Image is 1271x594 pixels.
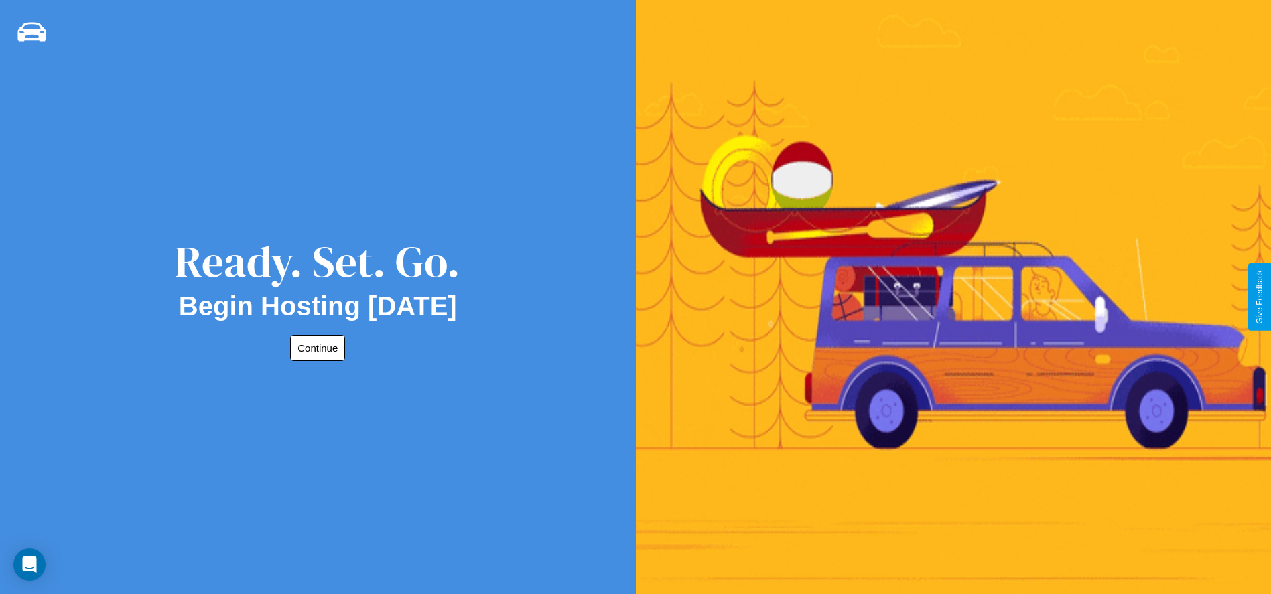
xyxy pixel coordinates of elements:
[290,335,345,361] button: Continue
[1255,270,1264,324] div: Give Feedback
[179,291,457,321] h2: Begin Hosting [DATE]
[175,232,460,291] div: Ready. Set. Go.
[13,548,46,581] div: Open Intercom Messenger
